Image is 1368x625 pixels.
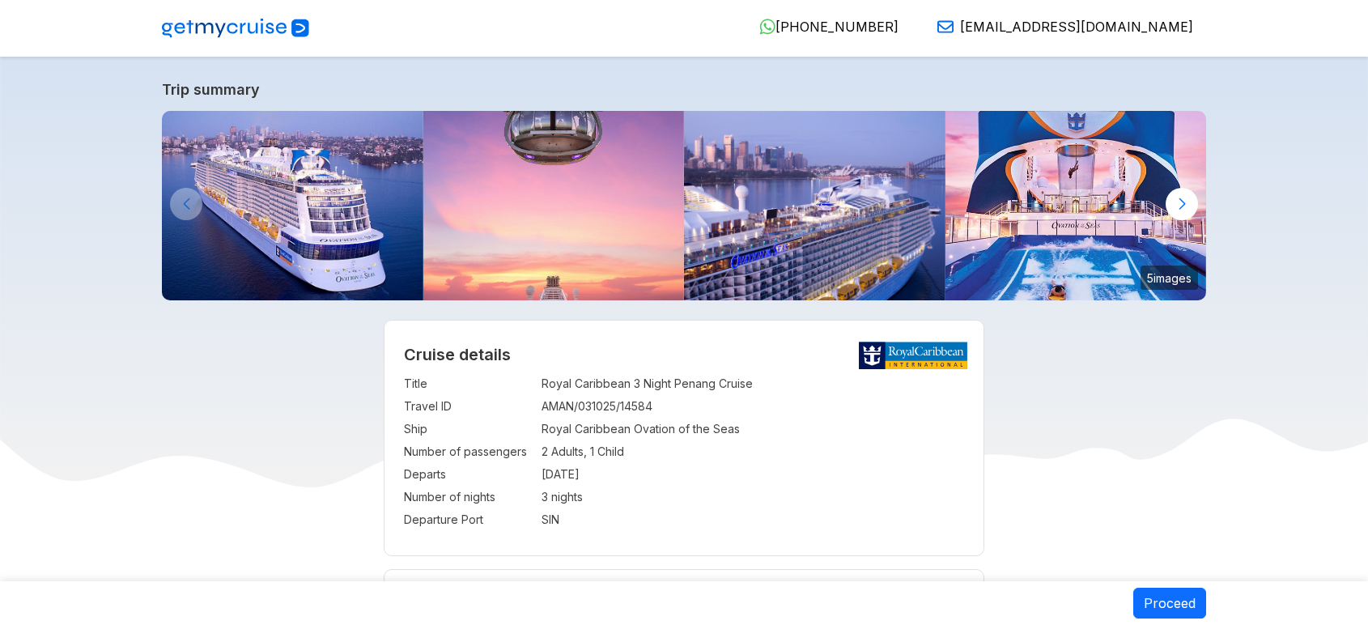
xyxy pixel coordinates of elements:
img: ovation-exterior-back-aerial-sunset-port-ship.jpg [162,111,423,300]
a: Trip summary [162,81,1206,98]
td: : [533,486,542,508]
img: ovation-of-the-seas-flowrider-sunset.jpg [945,111,1207,300]
td: 2 Adults, 1 Child [542,440,965,463]
a: [PHONE_NUMBER] [746,19,899,35]
a: [EMAIL_ADDRESS][DOMAIN_NAME] [924,19,1193,35]
small: 5 images [1141,266,1198,290]
img: north-star-sunset-ovation-of-the-seas.jpg [423,111,685,300]
td: Departure Port [404,508,533,531]
td: Departs [404,463,533,486]
span: [PHONE_NUMBER] [775,19,899,35]
img: WhatsApp [759,19,775,35]
img: ovation-of-the-seas-departing-from-sydney.jpg [684,111,945,300]
td: Royal Caribbean 3 Night Penang Cruise [542,372,965,395]
td: : [533,463,542,486]
td: 3 nights [542,486,965,508]
td: SIN [542,508,965,531]
td: : [533,508,542,531]
td: Number of nights [404,486,533,508]
td: Royal Caribbean Ovation of the Seas [542,418,965,440]
td: Travel ID [404,395,533,418]
td: Number of passengers [404,440,533,463]
td: Ship [404,418,533,440]
td: AMAN/031025/14584 [542,395,965,418]
td: : [533,372,542,395]
img: Email [937,19,954,35]
td: [DATE] [542,463,965,486]
h2: Cruise details [404,345,965,364]
td: Title [404,372,533,395]
button: Proceed [1133,588,1206,619]
td: : [533,418,542,440]
td: : [533,440,542,463]
span: [EMAIL_ADDRESS][DOMAIN_NAME] [960,19,1193,35]
td: : [533,395,542,418]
